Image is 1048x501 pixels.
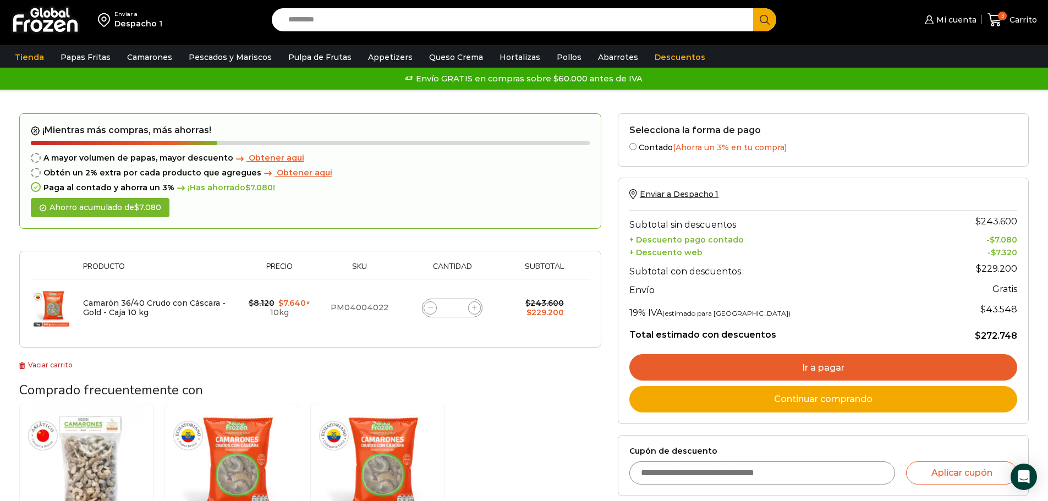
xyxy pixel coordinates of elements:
[504,262,584,279] th: Subtotal
[245,183,273,192] bdi: 7.080
[928,233,1017,245] td: -
[753,8,776,31] button: Search button
[975,331,981,341] span: $
[629,141,1017,152] label: Contado
[424,47,489,68] a: Queso Crema
[78,262,240,279] th: Producto
[114,18,162,29] div: Despacho 1
[662,309,791,317] small: (estimado para [GEOGRAPHIC_DATA])
[640,189,718,199] span: Enviar a Despacho 1
[363,47,418,68] a: Appetizers
[98,10,114,29] img: address-field-icon.svg
[134,202,139,212] span: $
[31,183,590,192] div: Paga al contado y ahorra un 3%
[906,461,1017,485] button: Aplicar cupón
[922,9,976,31] a: Mi cuenta
[629,143,637,150] input: Contado(Ahorra un 3% en tu compra)
[240,279,319,337] td: × 10kg
[525,298,564,308] bdi: 243.600
[134,202,161,212] bdi: 7.080
[629,125,1017,135] h2: Selecciona la forma de pago
[975,216,981,227] span: $
[629,299,928,321] th: 19% IVA
[629,279,928,299] th: Envío
[990,235,995,245] span: $
[990,235,1017,245] bdi: 7.080
[975,331,1017,341] bdi: 272.748
[31,168,590,178] div: Obtén un 2% extra por cada producto que agregues
[976,263,1017,274] bdi: 229.200
[31,198,169,217] div: Ahorro acumulado de
[19,361,73,369] a: Vaciar carrito
[629,211,928,233] th: Subtotal sin descuentos
[249,153,304,163] span: Obtener aqui
[987,7,1037,33] a: 3 Carrito
[249,298,275,308] bdi: 8.120
[629,233,928,245] th: + Descuento pago contado
[277,168,332,178] span: Obtener aqui
[278,298,283,308] span: $
[928,245,1017,257] td: -
[1011,464,1037,490] div: Open Intercom Messenger
[673,142,787,152] span: (Ahorra un 3% en tu compra)
[991,247,996,257] span: $
[992,284,1017,294] strong: Gratis
[629,245,928,257] th: + Descuento web
[245,183,250,192] span: $
[980,304,1017,315] span: 43.548
[55,47,116,68] a: Papas Fritas
[629,321,928,342] th: Total estimado con descuentos
[525,298,530,308] span: $
[526,307,564,317] bdi: 229.200
[31,153,590,163] div: A mayor volumen de papas, mayor descuento
[122,47,178,68] a: Camarones
[183,47,277,68] a: Pescados y Mariscos
[629,447,1017,456] label: Cupón de descuento
[975,216,1017,227] bdi: 243.600
[114,10,162,18] div: Enviar a
[980,304,986,315] span: $
[19,381,203,399] span: Comprado frecuentemente con
[240,262,319,279] th: Precio
[83,298,226,317] a: Camarón 36/40 Crudo con Cáscara - Gold - Caja 10 kg
[445,300,460,316] input: Product quantity
[278,298,306,308] bdi: 7.640
[283,47,357,68] a: Pulpa de Frutas
[319,279,400,337] td: PM04004022
[494,47,546,68] a: Hortalizas
[233,153,304,163] a: Obtener aqui
[649,47,711,68] a: Descuentos
[629,354,1017,381] a: Ir a pagar
[998,12,1007,20] span: 3
[934,14,976,25] span: Mi cuenta
[526,307,531,317] span: $
[592,47,644,68] a: Abarrotes
[400,262,504,279] th: Cantidad
[629,189,718,199] a: Enviar a Despacho 1
[991,247,1017,257] bdi: 7.320
[551,47,587,68] a: Pollos
[31,125,590,136] h2: ¡Mientras más compras, más ahorras!
[9,47,50,68] a: Tienda
[174,183,275,192] span: ¡Has ahorrado !
[629,386,1017,412] a: Continuar comprando
[261,168,332,178] a: Obtener aqui
[1007,14,1037,25] span: Carrito
[249,298,254,308] span: $
[629,257,928,279] th: Subtotal con descuentos
[976,263,981,274] span: $
[319,262,400,279] th: Sku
